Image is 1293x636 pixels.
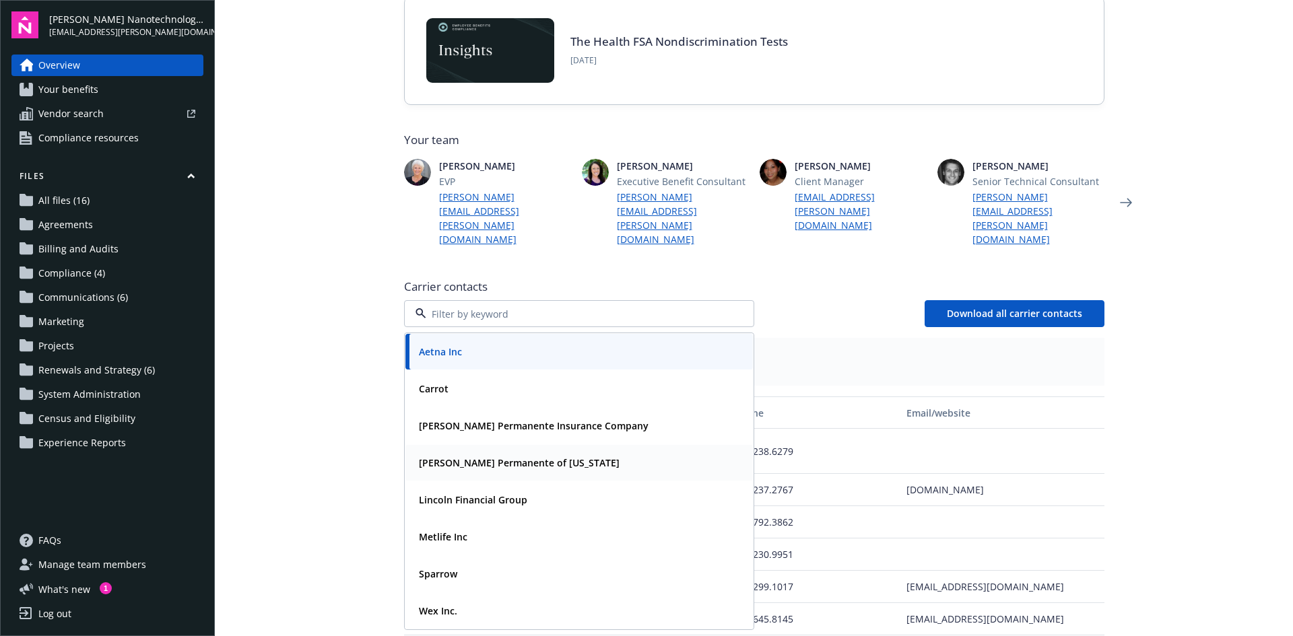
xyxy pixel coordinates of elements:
span: Renewals and Strategy (6) [38,359,155,381]
a: [PERSON_NAME][EMAIL_ADDRESS][PERSON_NAME][DOMAIN_NAME] [439,190,571,246]
span: What ' s new [38,582,90,596]
span: Agreements [38,214,93,236]
img: photo [760,159,787,186]
span: Overview [38,55,80,76]
span: Download all carrier contacts [947,307,1082,320]
span: Marketing [38,311,84,332]
div: [EMAIL_ADDRESS][DOMAIN_NAME] [901,571,1104,603]
strong: Carrot [419,382,449,395]
a: Overview [11,55,203,76]
a: [EMAIL_ADDRESS][PERSON_NAME][DOMAIN_NAME] [795,190,927,232]
a: [PERSON_NAME][EMAIL_ADDRESS][PERSON_NAME][DOMAIN_NAME] [617,190,749,246]
a: Communications (6) [11,287,203,308]
span: [PERSON_NAME] [795,159,927,173]
button: Phone [729,396,901,429]
span: Compliance (4) [38,262,105,284]
img: Card Image - EB Compliance Insights.png [426,18,554,83]
div: 888.792.3862 [729,506,901,538]
span: Vendor search [38,103,104,125]
div: 415.645.8145 [729,603,901,635]
span: Senior Technical Consultant [972,174,1104,188]
strong: Wex Inc. [419,604,457,617]
span: Executive Benefit Consultant [617,174,749,188]
div: Log out [38,603,71,625]
button: [PERSON_NAME] Nanotechnologies[EMAIL_ADDRESS][PERSON_NAME][DOMAIN_NAME] [49,11,203,38]
a: FAQs [11,530,203,551]
strong: Lincoln Financial Group [419,493,527,506]
div: Phone [734,406,896,420]
button: Email/website [901,396,1104,429]
div: [EMAIL_ADDRESS][DOMAIN_NAME] [901,603,1104,635]
span: System Administration [38,384,141,405]
span: Census and Eligibility [38,408,135,429]
a: Experience Reports [11,432,203,454]
span: [PERSON_NAME] [617,159,749,173]
a: Projects [11,335,203,357]
span: Your team [404,132,1104,148]
img: photo [582,159,609,186]
span: [PERSON_NAME] Nanotechnologies [49,12,203,26]
span: All files (16) [38,190,90,211]
a: Billing and Audits [11,238,203,260]
span: Manage team members [38,554,146,575]
span: EVP [439,174,571,188]
span: Billing and Audits [38,238,119,260]
span: Experience Reports [38,432,126,454]
strong: Aetna Inc [419,345,462,358]
strong: [PERSON_NAME] Permanente of [US_STATE] [419,456,620,469]
span: Projects [38,335,74,357]
strong: Sparrow [419,567,457,580]
button: Files [11,170,203,187]
div: 1 [100,582,112,594]
a: Census and Eligibility [11,408,203,429]
div: Email/website [906,406,1098,420]
span: Medical PPO - (GP-0237509), HDHP PPO - (GP-0237509) [415,361,1094,375]
span: Communications (6) [38,287,128,308]
span: Carrier contacts [404,279,1104,295]
span: [EMAIL_ADDRESS][PERSON_NAME][DOMAIN_NAME] [49,26,203,38]
div: 866.230.9951 [729,538,901,571]
div: 800.238.6279 [729,429,901,474]
a: Marketing [11,311,203,332]
span: [DATE] [570,55,788,67]
a: Renewals and Strategy (6) [11,359,203,381]
a: The Health FSA Nondiscrimination Tests [570,34,788,49]
span: Compliance resources [38,127,139,149]
span: [PERSON_NAME] [439,159,571,173]
span: [PERSON_NAME] [972,159,1104,173]
a: System Administration [11,384,203,405]
a: All files (16) [11,190,203,211]
div: 959.299.1017 [729,571,901,603]
img: navigator-logo.svg [11,11,38,38]
span: Plan types [415,349,1094,361]
div: 800.237.2767 [729,474,901,506]
a: [PERSON_NAME][EMAIL_ADDRESS][PERSON_NAME][DOMAIN_NAME] [972,190,1104,246]
a: Agreements [11,214,203,236]
span: Your benefits [38,79,98,100]
a: Compliance (4) [11,262,203,284]
div: [DOMAIN_NAME] [901,474,1104,506]
span: FAQs [38,530,61,551]
a: Next [1115,192,1137,213]
strong: Metlife Inc [419,530,467,543]
img: photo [937,159,964,186]
img: photo [404,159,431,186]
span: Client Manager [795,174,927,188]
a: Vendor search [11,103,203,125]
a: Manage team members [11,554,203,575]
a: Your benefits [11,79,203,100]
input: Filter by keyword [426,307,727,321]
a: Compliance resources [11,127,203,149]
button: What's new1 [11,582,112,596]
button: Download all carrier contacts [925,300,1104,327]
strong: [PERSON_NAME] Permanente Insurance Company [419,419,649,432]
